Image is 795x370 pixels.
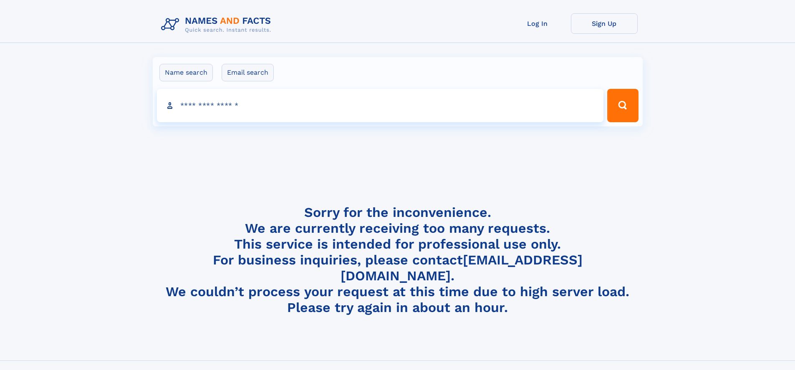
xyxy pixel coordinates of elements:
[607,89,638,122] button: Search Button
[571,13,638,34] a: Sign Up
[504,13,571,34] a: Log In
[341,252,583,284] a: [EMAIL_ADDRESS][DOMAIN_NAME]
[158,13,278,36] img: Logo Names and Facts
[157,89,604,122] input: search input
[158,204,638,316] h4: Sorry for the inconvenience. We are currently receiving too many requests. This service is intend...
[159,64,213,81] label: Name search
[222,64,274,81] label: Email search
